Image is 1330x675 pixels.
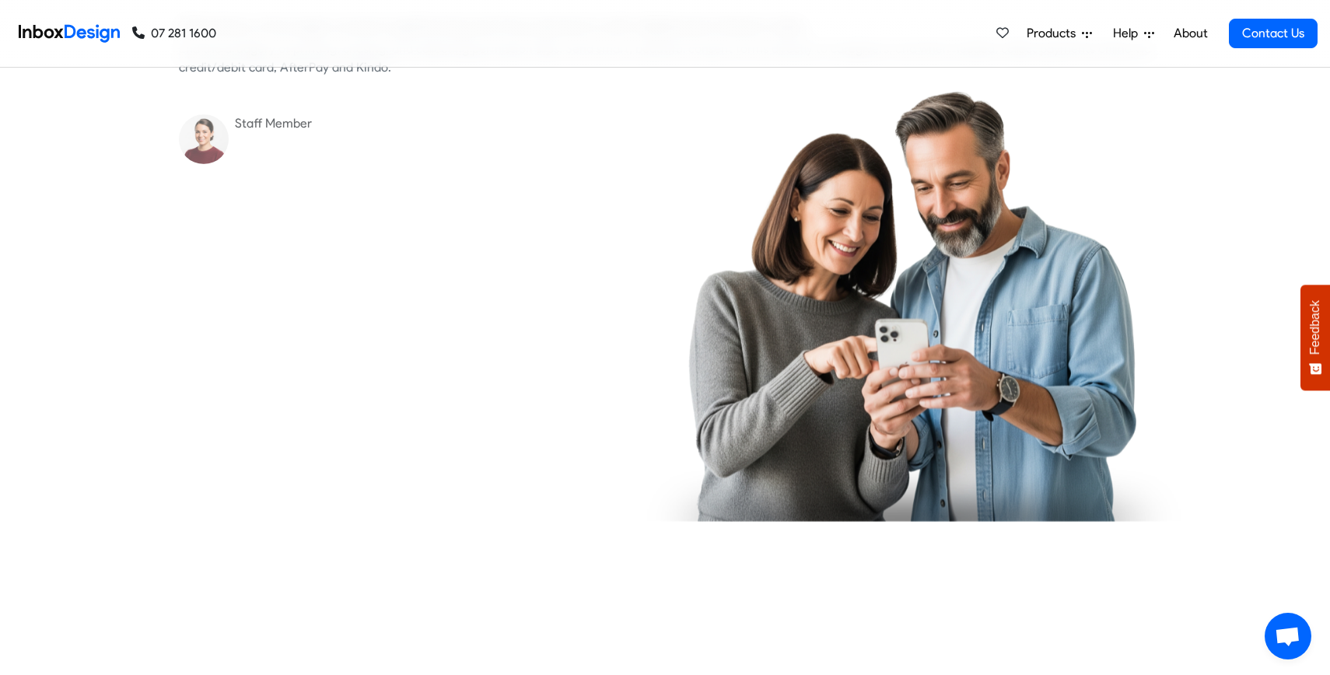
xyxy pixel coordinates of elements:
a: Products [1020,18,1098,49]
a: Contact Us [1229,19,1318,48]
span: Help [1113,24,1144,43]
a: Help [1107,18,1160,49]
a: Open chat [1265,613,1311,659]
a: 07 281 1600 [132,24,216,43]
span: Feedback [1308,300,1322,355]
a: About [1169,18,1212,49]
button: Feedback - Show survey [1300,285,1330,390]
img: parents_using_phone.png [647,90,1181,521]
span: Products [1027,24,1082,43]
img: staff_avatar.png [179,114,229,164]
div: Staff Member [235,114,653,133]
